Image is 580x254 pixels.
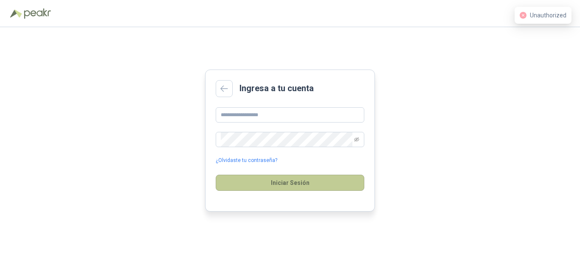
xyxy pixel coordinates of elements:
[24,8,51,19] img: Peakr
[10,9,22,18] img: Logo
[520,12,527,19] span: close-circle
[239,82,314,95] h2: Ingresa a tu cuenta
[354,137,359,142] span: eye-invisible
[530,12,566,19] span: Unauthorized
[216,156,277,165] a: ¿Olvidaste tu contraseña?
[216,175,364,191] button: Iniciar Sesión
